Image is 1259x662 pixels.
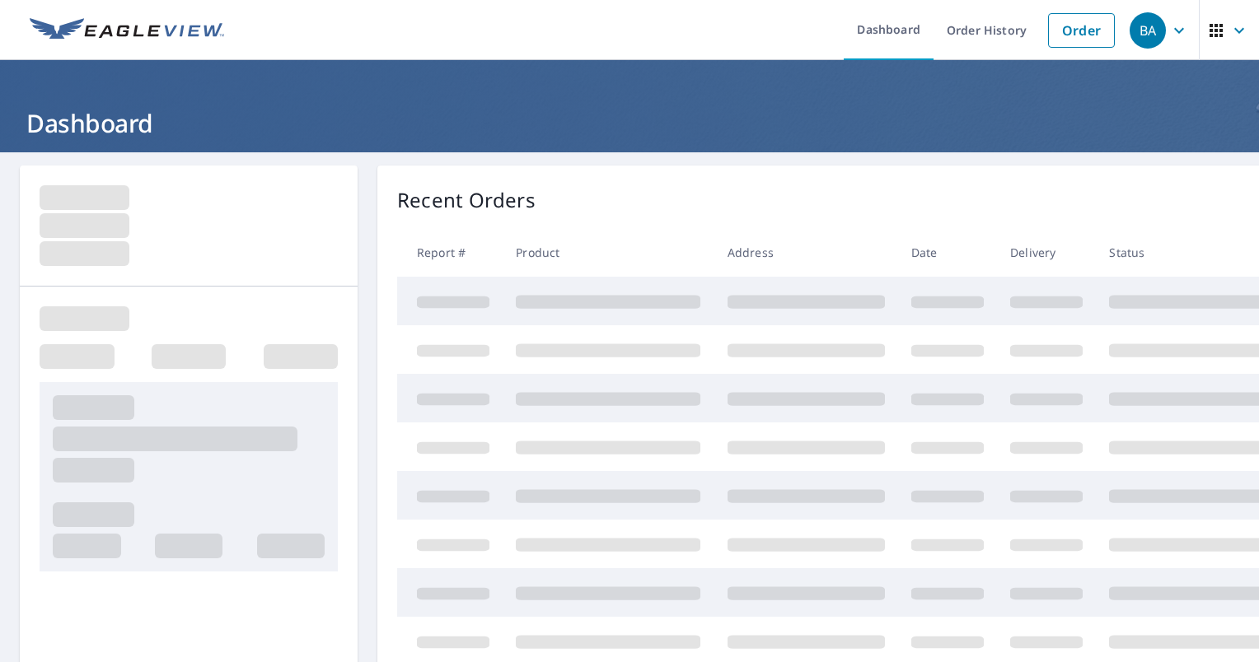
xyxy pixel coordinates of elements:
th: Delivery [997,228,1096,277]
img: EV Logo [30,18,224,43]
th: Address [714,228,898,277]
th: Date [898,228,997,277]
h1: Dashboard [20,106,1239,140]
a: Order [1048,13,1115,48]
div: BA [1130,12,1166,49]
p: Recent Orders [397,185,536,215]
th: Product [503,228,714,277]
th: Report # [397,228,503,277]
